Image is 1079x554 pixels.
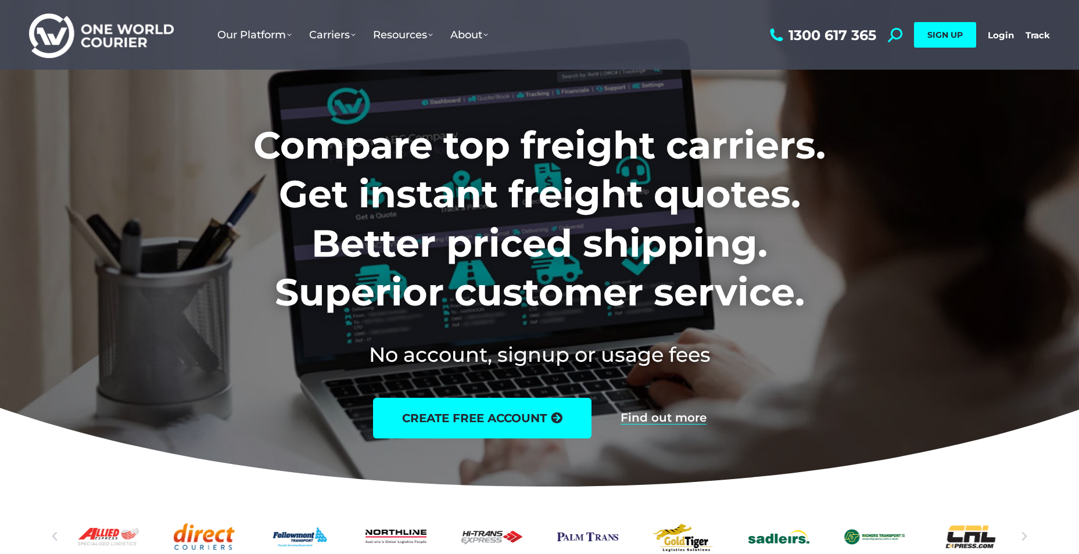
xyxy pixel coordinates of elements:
a: 1300 617 365 [767,28,876,42]
a: Resources [364,17,442,53]
a: Find out more [621,412,707,425]
span: Resources [373,28,433,41]
span: SIGN UP [927,30,963,40]
span: Carriers [309,28,356,41]
a: Login [988,30,1014,41]
span: Our Platform [217,28,292,41]
h1: Compare top freight carriers. Get instant freight quotes. Better priced shipping. Superior custom... [177,121,902,317]
h2: No account, signup or usage fees [177,340,902,369]
a: About [442,17,497,53]
span: About [450,28,488,41]
a: Track [1026,30,1050,41]
a: create free account [373,398,592,438]
a: Carriers [300,17,364,53]
img: One World Courier [29,12,174,59]
a: Our Platform [209,17,300,53]
a: SIGN UP [914,22,976,48]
